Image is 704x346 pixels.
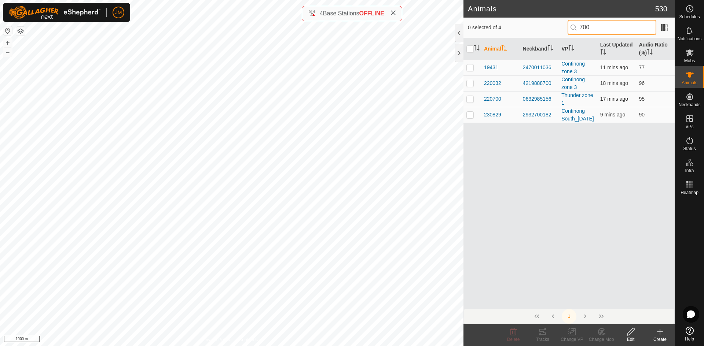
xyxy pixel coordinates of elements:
span: 530 [655,3,667,14]
span: 0 selected of 4 [468,24,568,31]
span: 18 Aug 2025, 7:01 am [600,112,625,118]
p-sorticon: Activate to sort [547,46,553,52]
span: 18 Aug 2025, 6:52 am [600,80,628,86]
span: 90 [639,112,645,118]
span: JM [115,9,122,16]
th: Last Updated [597,38,636,60]
a: Thunder zone 1 [561,92,593,106]
span: Infra [685,168,694,173]
p-sorticon: Activate to sort [568,46,574,52]
img: Gallagher Logo [9,6,100,19]
span: 230829 [484,111,501,119]
span: OFFLINE [359,10,384,16]
div: 2932700182 [523,111,556,119]
span: 18 Aug 2025, 6:59 am [600,64,628,70]
th: Audio Ratio (%) [636,38,675,60]
div: 2470011036 [523,64,556,71]
span: Mobs [684,59,695,63]
a: Continong zone 3 [561,61,585,74]
span: Schedules [679,15,700,19]
span: 77 [639,64,645,70]
span: Notifications [678,37,701,41]
p-sorticon: Activate to sort [600,50,606,56]
span: Base Stations [323,10,359,16]
div: Create [645,336,675,343]
span: Delete [507,337,520,342]
span: 220700 [484,95,501,103]
a: Help [675,324,704,344]
input: Search (S) [568,20,656,35]
div: 4219888700 [523,79,556,87]
span: 95 [639,96,645,102]
span: VPs [685,124,693,129]
span: Help [685,337,694,341]
a: Continong South_[DATE] [561,108,594,122]
th: VP [558,38,597,60]
div: Change VP [557,336,587,343]
span: Status [683,146,696,151]
span: Animals [682,81,697,85]
div: 0632985156 [523,95,556,103]
h2: Animals [468,4,655,13]
button: – [3,48,12,57]
a: Privacy Policy [203,336,230,343]
th: Animal [481,38,520,60]
th: Neckband [520,38,559,60]
span: 18 Aug 2025, 6:53 am [600,96,628,102]
span: Neckbands [678,103,700,107]
div: Change Mob [587,336,616,343]
span: 96 [639,80,645,86]
a: Contact Us [239,336,261,343]
span: 220032 [484,79,501,87]
span: Heatmap [681,190,698,195]
p-sorticon: Activate to sort [474,46,480,52]
div: Edit [616,336,645,343]
span: 4 [320,10,323,16]
button: 1 [562,309,576,324]
p-sorticon: Activate to sort [647,50,653,56]
a: Continong zone 3 [561,77,585,90]
p-sorticon: Activate to sort [501,46,507,52]
span: 19431 [484,64,498,71]
button: Reset Map [3,26,12,35]
button: + [3,38,12,47]
div: Tracks [528,336,557,343]
button: Map Layers [16,27,25,36]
